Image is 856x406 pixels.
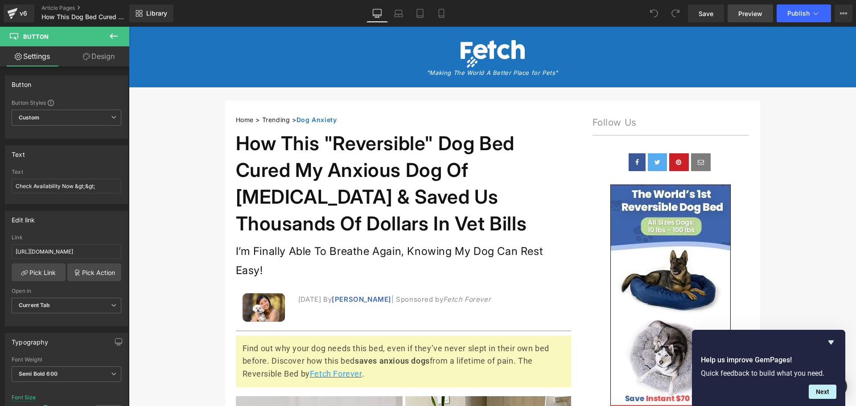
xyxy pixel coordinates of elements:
[431,4,452,22] a: Mobile
[4,4,34,22] a: v6
[366,4,388,22] a: Desktop
[263,268,314,277] span: | Sponsored by
[777,4,831,22] button: Publish
[226,329,301,339] strong: saves anxious dogs
[826,337,836,348] button: Hide survey
[728,4,773,22] a: Preview
[67,263,121,281] a: Pick Action
[66,46,131,66] a: Design
[699,9,713,18] span: Save
[12,211,35,224] div: Edit link
[701,369,836,377] p: Quick feedback to build what you need.
[12,288,121,294] div: Open in
[835,4,852,22] button: More
[19,302,50,308] b: Current Tab
[41,13,127,21] span: How This Dog Bed Cured My Anxious Dog
[12,234,121,241] div: Link
[23,33,49,40] span: Button
[12,263,66,281] a: Pick Link
[107,218,415,250] span: I’m Finally Able To Breathe Again, Knowing My Dog Can Rest Easy!
[181,342,233,352] a: Fetch Forever
[107,89,168,97] span: Home > Trending >
[667,4,684,22] button: Redo
[12,333,48,346] div: Typography
[19,370,58,377] b: Semi Bold 600
[409,4,431,22] a: Tablet
[107,103,442,210] h1: How This "Reversible" Dog Bed Cured My Anxious Dog Of [MEDICAL_DATA] & Saved Us Thousands Of Doll...
[12,76,31,88] div: Button
[787,10,810,17] span: Publish
[12,99,121,106] div: Button Styles
[129,4,173,22] a: New Library
[809,385,836,399] button: Next question
[738,9,762,18] span: Preview
[12,394,36,401] div: Font Size
[12,169,121,175] div: Text
[464,90,508,101] span: Follow Us
[12,146,25,158] div: Text
[12,244,121,259] input: https://your-shop.myshopify.com
[12,357,121,363] div: Font Weight
[168,89,208,97] font: Dog Anxiety
[41,4,144,12] a: Article Pages
[146,9,167,17] span: Library
[388,4,409,22] a: Laptop
[169,268,203,277] span: [DATE] By
[645,4,663,22] button: Undo
[298,42,429,49] i: "Making The World A Better Place for Pets"
[19,114,39,122] b: Custom
[701,337,836,399] div: Help us improve GemPages!
[203,268,263,277] font: [PERSON_NAME]
[18,8,29,19] div: v6
[701,355,836,365] h2: Help us improve GemPages!
[314,268,362,277] i: Fetch Forever
[114,316,436,354] p: Find out why your dog needs this bed, even if they’ve never slept in their own bed before. Discov...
